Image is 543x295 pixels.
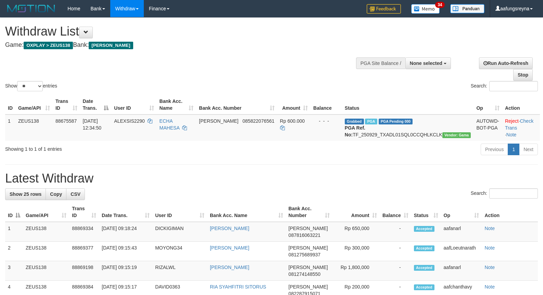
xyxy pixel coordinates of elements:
[414,226,434,232] span: Accepted
[5,242,23,261] td: 2
[365,119,377,124] span: Marked by aafpengsreynich
[502,95,540,115] th: Action
[83,118,102,131] span: [DATE] 12:34:50
[502,115,540,141] td: · ·
[5,95,15,115] th: ID
[484,226,495,231] a: Note
[519,144,538,155] a: Next
[313,118,339,124] div: - - -
[489,188,538,199] input: Search:
[15,115,53,141] td: ZEUS138
[505,118,533,131] a: Check Trans
[289,284,328,290] span: [PERSON_NAME]
[484,265,495,270] a: Note
[471,81,538,91] label: Search:
[23,261,69,281] td: ZEUS138
[414,284,434,290] span: Accepted
[5,172,538,185] h1: Latest Withdraw
[99,242,152,261] td: [DATE] 09:15:43
[242,118,274,124] span: Copy 085822076561 to clipboard
[410,61,442,66] span: None selected
[5,81,57,91] label: Show entries
[5,188,46,200] a: Show 25 rows
[5,202,23,222] th: ID: activate to sort column descending
[114,118,145,124] span: ALEXSIS2290
[484,245,495,251] a: Note
[199,118,238,124] span: [PERSON_NAME]
[289,265,328,270] span: [PERSON_NAME]
[50,191,62,197] span: Copy
[505,118,519,124] a: Reject
[80,95,112,115] th: Date Trans.: activate to sort column descending
[332,222,379,242] td: Rp 650,000
[289,232,320,238] span: Copy 087816063221 to clipboard
[479,57,533,69] a: Run Auto-Refresh
[23,202,69,222] th: Game/API: activate to sort column ascending
[414,265,434,271] span: Accepted
[160,118,179,131] a: ECHA MAHESA
[345,125,365,137] b: PGA Ref. No:
[286,202,333,222] th: Bank Acc. Number: activate to sort column ascending
[332,202,379,222] th: Amount: activate to sort column ascending
[473,95,502,115] th: Op: activate to sort column ascending
[289,252,320,257] span: Copy 081275689937 to clipboard
[506,132,517,137] a: Note
[450,4,484,13] img: panduan.png
[152,222,207,242] td: DICKIGIMAN
[411,202,441,222] th: Status: activate to sort column ascending
[23,222,69,242] td: ZEUS138
[157,95,197,115] th: Bank Acc. Name: activate to sort column ascending
[210,265,249,270] a: [PERSON_NAME]
[311,95,342,115] th: Balance
[380,261,411,281] td: -
[152,202,207,222] th: User ID: activate to sort column ascending
[405,57,451,69] button: None selected
[380,242,411,261] td: -
[5,261,23,281] td: 3
[442,132,471,138] span: Vendor URL: https://trx31.1velocity.biz
[152,261,207,281] td: RIZALWL
[289,271,320,277] span: Copy 081274148550 to clipboard
[473,115,502,141] td: AUTOWD-BOT-PGA
[441,242,482,261] td: aafLoeutnarath
[482,202,538,222] th: Action
[380,202,411,222] th: Balance: activate to sort column ascending
[5,115,15,141] td: 1
[441,222,482,242] td: aafanarl
[55,118,77,124] span: 88675587
[414,245,434,251] span: Accepted
[5,3,57,14] img: MOTION_logo.png
[207,202,286,222] th: Bank Acc. Name: activate to sort column ascending
[111,95,156,115] th: User ID: activate to sort column ascending
[332,261,379,281] td: Rp 1,800,000
[367,4,401,14] img: Feedback.jpg
[99,222,152,242] td: [DATE] 09:18:24
[289,226,328,231] span: [PERSON_NAME]
[17,81,43,91] select: Showentries
[5,143,221,152] div: Showing 1 to 1 of 1 entries
[71,191,80,197] span: CSV
[508,144,519,155] a: 1
[210,284,266,290] a: RIA SYAHFITRI SITORUS
[345,119,364,124] span: Grabbed
[342,95,474,115] th: Status
[277,95,311,115] th: Amount: activate to sort column ascending
[484,284,495,290] a: Note
[5,25,355,38] h1: Withdraw List
[5,222,23,242] td: 1
[69,222,99,242] td: 88869334
[24,42,73,49] span: OXPLAY > ZEUS138
[379,119,413,124] span: PGA Pending
[489,81,538,91] input: Search:
[481,144,508,155] a: Previous
[23,242,69,261] td: ZEUS138
[53,95,80,115] th: Trans ID: activate to sort column ascending
[332,242,379,261] td: Rp 300,000
[280,118,305,124] span: Rp 600.000
[69,261,99,281] td: 88869198
[69,242,99,261] td: 88869377
[380,222,411,242] td: -
[210,245,249,251] a: [PERSON_NAME]
[289,245,328,251] span: [PERSON_NAME]
[15,95,53,115] th: Game/API: activate to sort column ascending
